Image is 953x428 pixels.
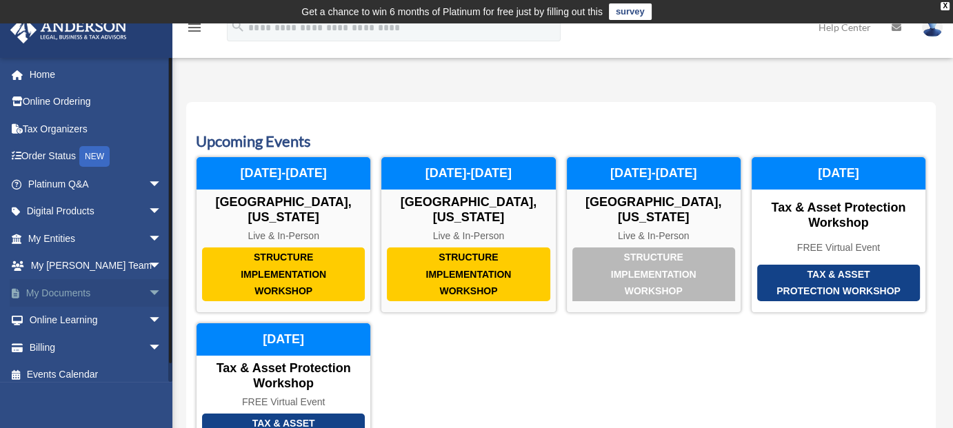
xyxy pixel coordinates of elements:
[922,17,943,37] img: User Pic
[566,156,741,313] a: Structure Implementation Workshop [GEOGRAPHIC_DATA], [US_STATE] Live & In-Person [DATE]-[DATE]
[10,61,183,88] a: Home
[10,252,183,280] a: My [PERSON_NAME] Teamarrow_drop_down
[752,157,925,190] div: [DATE]
[148,279,176,307] span: arrow_drop_down
[202,247,365,301] div: Structure Implementation Workshop
[567,230,741,242] div: Live & In-Person
[10,225,183,252] a: My Entitiesarrow_drop_down
[196,156,371,313] a: Structure Implementation Workshop [GEOGRAPHIC_DATA], [US_STATE] Live & In-Person [DATE]-[DATE]
[197,157,370,190] div: [DATE]-[DATE]
[10,361,176,389] a: Events Calendar
[10,198,183,225] a: Digital Productsarrow_drop_down
[572,247,735,301] div: Structure Implementation Workshop
[567,195,741,225] div: [GEOGRAPHIC_DATA], [US_STATE]
[10,88,183,116] a: Online Ordering
[10,334,183,361] a: Billingarrow_drop_down
[186,19,203,36] i: menu
[230,19,245,34] i: search
[941,2,950,10] div: close
[10,143,183,171] a: Order StatusNEW
[197,230,370,242] div: Live & In-Person
[10,279,183,307] a: My Documentsarrow_drop_down
[381,195,555,225] div: [GEOGRAPHIC_DATA], [US_STATE]
[79,146,110,167] div: NEW
[301,3,603,20] div: Get a chance to win 6 months of Platinum for free just by filling out this
[148,198,176,226] span: arrow_drop_down
[6,17,131,43] img: Anderson Advisors Platinum Portal
[751,156,926,313] a: Tax & Asset Protection Workshop Tax & Asset Protection Workshop FREE Virtual Event [DATE]
[387,247,550,301] div: Structure Implementation Workshop
[197,195,370,225] div: [GEOGRAPHIC_DATA], [US_STATE]
[567,157,741,190] div: [DATE]-[DATE]
[197,396,370,408] div: FREE Virtual Event
[381,230,555,242] div: Live & In-Person
[197,323,370,356] div: [DATE]
[148,170,176,198] span: arrow_drop_down
[197,361,370,391] div: Tax & Asset Protection Workshop
[609,3,652,20] a: survey
[10,307,183,334] a: Online Learningarrow_drop_down
[186,24,203,36] a: menu
[196,131,926,152] h3: Upcoming Events
[752,242,925,254] div: FREE Virtual Event
[148,252,176,281] span: arrow_drop_down
[148,225,176,253] span: arrow_drop_down
[148,334,176,362] span: arrow_drop_down
[757,265,920,301] div: Tax & Asset Protection Workshop
[381,157,555,190] div: [DATE]-[DATE]
[10,170,183,198] a: Platinum Q&Aarrow_drop_down
[381,156,556,313] a: Structure Implementation Workshop [GEOGRAPHIC_DATA], [US_STATE] Live & In-Person [DATE]-[DATE]
[752,201,925,230] div: Tax & Asset Protection Workshop
[148,307,176,335] span: arrow_drop_down
[10,115,183,143] a: Tax Organizers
